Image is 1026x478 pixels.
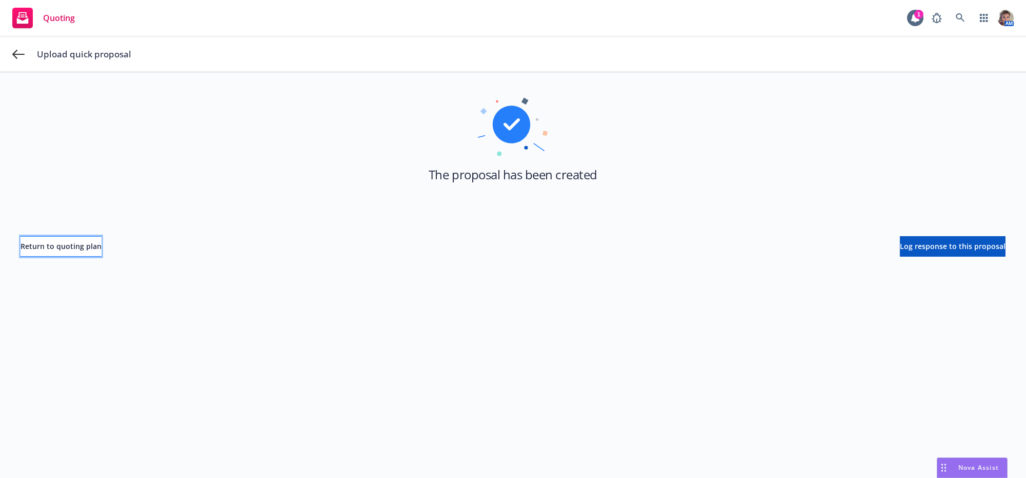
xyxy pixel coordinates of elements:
[997,10,1014,26] img: photo
[914,10,923,19] div: 1
[8,4,79,32] a: Quoting
[429,166,597,183] h1: The proposal has been created
[937,458,1008,478] button: Nova Assist
[974,8,994,28] a: Switch app
[958,463,999,472] span: Nova Assist
[937,458,950,477] div: Drag to move
[927,8,947,28] a: Report a Bug
[43,14,75,22] span: Quoting
[900,241,1005,251] span: Log response to this proposal
[950,8,971,28] a: Search
[900,236,1005,257] button: Log response to this proposal
[21,241,102,251] span: Return to quoting plan
[37,48,131,60] span: Upload quick proposal
[21,236,102,257] button: Return to quoting plan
